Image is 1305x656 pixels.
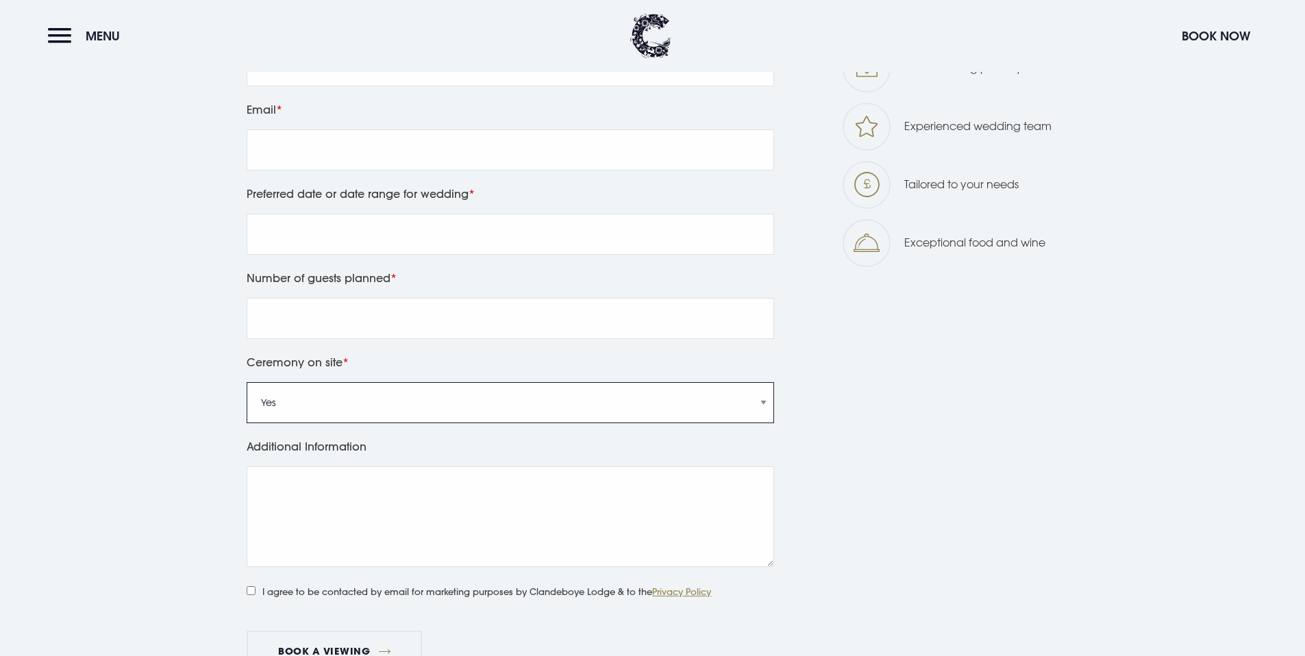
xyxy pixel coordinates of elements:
label: Preferred date or date range for wedding [247,184,774,203]
span: Menu [86,28,120,44]
a: Privacy Policy [652,585,711,597]
button: Book Now [1175,21,1257,51]
label: Additional Information [247,437,774,456]
img: Wedding tailored icon [854,172,880,197]
img: Why icon 4 1 [854,234,880,253]
label: Number of guests planned [247,268,774,288]
p: Tailored to your needs [904,174,1019,194]
p: Experienced wedding team [904,116,1052,136]
img: Wedding team icon [855,116,878,137]
input: I agree to be contacted by email for marketing purposes by Clandeboye Lodge & to thePrivacy Policy [247,586,256,595]
label: Email [247,100,774,119]
label: I agree to be contacted by email for marketing purposes by Clandeboye Lodge & to the [247,581,711,599]
p: Exceptional food and wine [904,232,1045,253]
button: Menu [48,21,127,51]
label: Ceremony on site [247,353,774,372]
img: Clandeboye Lodge [630,14,671,58]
